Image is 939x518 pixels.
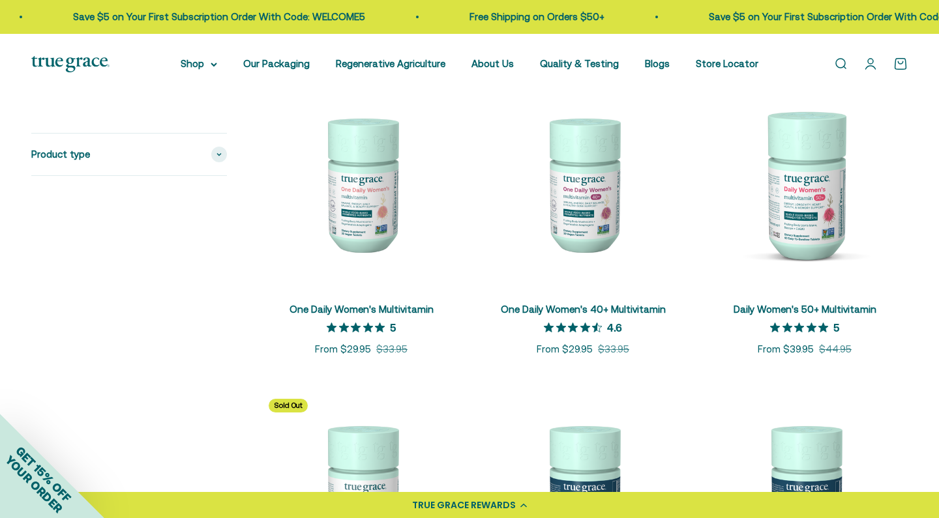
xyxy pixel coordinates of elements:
[598,341,629,357] compare-at-price: $33.95
[501,304,666,315] a: One Daily Women's 40+ Multivitamin
[540,58,619,69] a: Quality & Testing
[833,321,839,334] p: 5
[412,498,516,512] div: TRUE GRACE REWARDS
[537,341,593,357] sale-price: From $29.95
[31,134,227,175] summary: Product type
[390,321,396,334] p: 5
[31,147,90,162] span: Product type
[315,341,371,357] sale-price: From $29.95
[819,341,852,357] compare-at-price: $44.95
[290,304,434,315] a: One Daily Women's Multivitamin
[41,9,333,25] p: Save $5 on Your First Subscription Order With Code: WELCOME5
[181,56,217,72] summary: Shop
[702,81,908,287] img: Daily Women's 50+ Multivitamin
[770,319,833,337] span: 5 out of 5 stars rating in total 14 reviews.
[696,58,758,69] a: Store Locator
[758,341,814,357] sale-price: From $39.95
[438,11,573,22] a: Free Shipping on Orders $50+
[3,453,65,515] span: YOUR ORDER
[645,58,670,69] a: Blogs
[480,81,686,287] img: Daily Multivitamin for Immune Support, Energy, Daily Balance, and Healthy Bone Support* Vitamin A...
[336,58,445,69] a: Regenerative Agriculture
[327,319,390,337] span: 5 out of 5 stars rating in total 12 reviews.
[258,81,464,287] img: We select ingredients that play a concrete role in true health, and we include them at effective ...
[13,444,74,504] span: GET 15% OFF
[376,341,408,357] compare-at-price: $33.95
[243,58,310,69] a: Our Packaging
[607,321,622,334] p: 4.6
[544,319,607,337] span: 4.6 out of 5 stars rating in total 25 reviews.
[734,304,876,315] a: Daily Women's 50+ Multivitamin
[471,58,514,69] a: About Us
